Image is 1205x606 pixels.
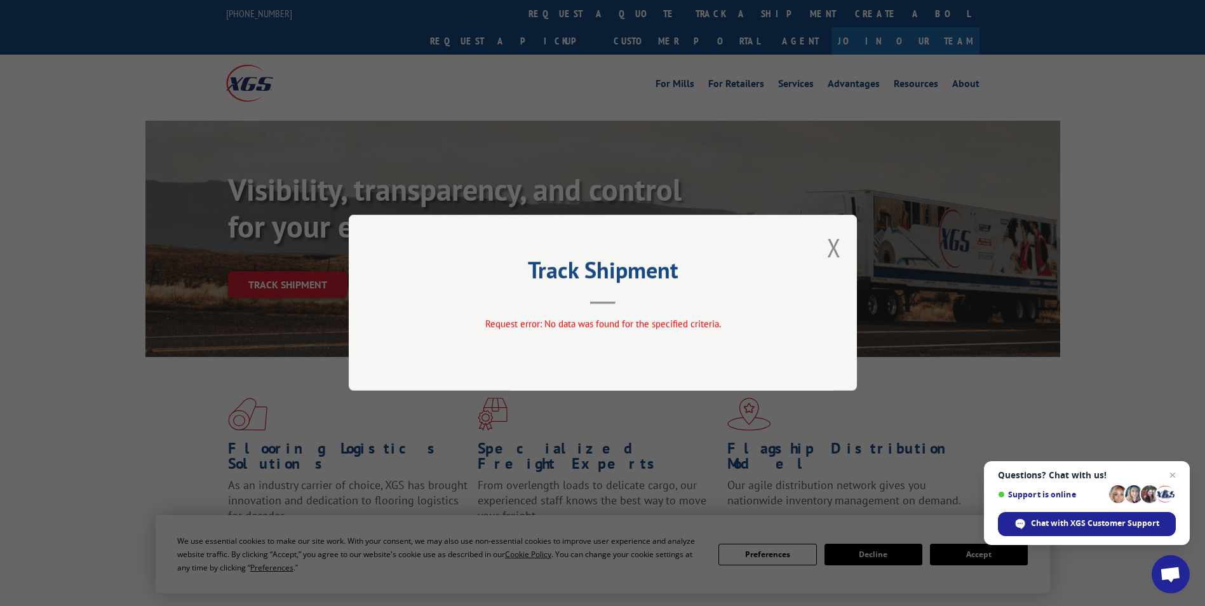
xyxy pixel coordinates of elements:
[485,318,720,330] span: Request error: No data was found for the specified criteria.
[998,490,1105,499] span: Support is online
[1165,468,1180,483] span: Close chat
[1031,518,1159,529] span: Chat with XGS Customer Support
[998,470,1176,480] span: Questions? Chat with us!
[1152,555,1190,593] div: Open chat
[998,512,1176,536] div: Chat with XGS Customer Support
[412,261,793,285] h2: Track Shipment
[827,231,841,264] button: Close modal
